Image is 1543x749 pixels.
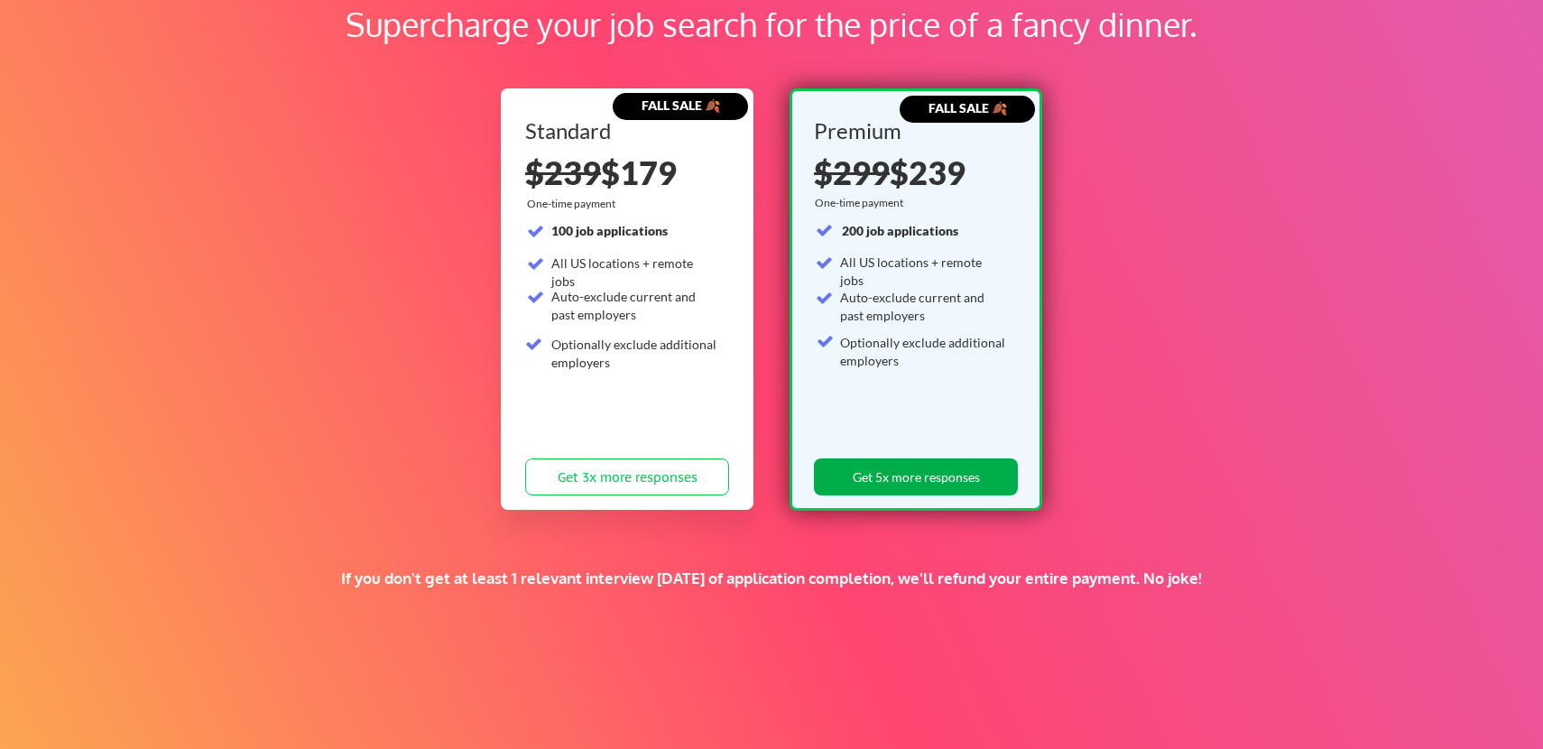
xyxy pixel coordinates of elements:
div: Optionally exclude additional employers [551,336,718,371]
div: $239 [814,156,1012,189]
div: One-time payment [815,196,909,210]
div: All US locations + remote jobs [840,254,1007,289]
strong: FALL SALE 🍂 [642,97,720,113]
strong: 100 job applications [551,223,668,238]
div: If you don't get at least 1 relevant interview [DATE] of application completion, we'll refund you... [313,569,1230,588]
div: All US locations + remote jobs [551,254,718,290]
div: Auto-exclude current and past employers [551,288,718,323]
strong: 200 job applications [842,223,958,238]
div: One-time payment [527,197,621,211]
div: Standard [525,120,723,142]
div: Optionally exclude additional employers [840,334,1007,369]
div: Premium [814,120,1012,142]
strong: FALL SALE 🍂 [929,100,1007,116]
s: $239 [525,153,601,192]
div: $179 [525,156,729,189]
s: $299 [814,153,890,192]
div: Auto-exclude current and past employers [840,289,1007,324]
button: Get 3x more responses [525,458,729,495]
button: Get 5x more responses [814,458,1018,495]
